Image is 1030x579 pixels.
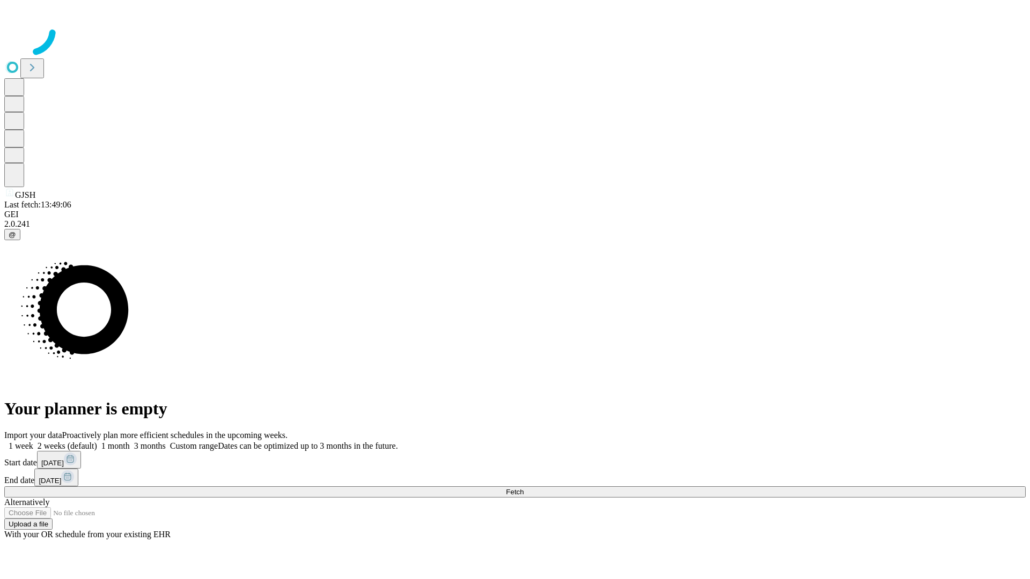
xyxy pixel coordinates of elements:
[4,486,1026,498] button: Fetch
[15,190,35,199] span: GJSH
[9,441,33,450] span: 1 week
[41,459,64,467] span: [DATE]
[9,231,16,239] span: @
[4,469,1026,486] div: End date
[4,229,20,240] button: @
[4,498,49,507] span: Alternatively
[4,399,1026,419] h1: Your planner is empty
[4,530,171,539] span: With your OR schedule from your existing EHR
[4,200,71,209] span: Last fetch: 13:49:06
[218,441,398,450] span: Dates can be optimized up to 3 months in the future.
[4,210,1026,219] div: GEI
[101,441,130,450] span: 1 month
[62,430,288,440] span: Proactively plan more efficient schedules in the upcoming weeks.
[4,219,1026,229] div: 2.0.241
[4,518,53,530] button: Upload a file
[34,469,78,486] button: [DATE]
[170,441,218,450] span: Custom range
[506,488,524,496] span: Fetch
[37,451,81,469] button: [DATE]
[134,441,166,450] span: 3 months
[4,430,62,440] span: Import your data
[39,477,61,485] span: [DATE]
[4,451,1026,469] div: Start date
[38,441,97,450] span: 2 weeks (default)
